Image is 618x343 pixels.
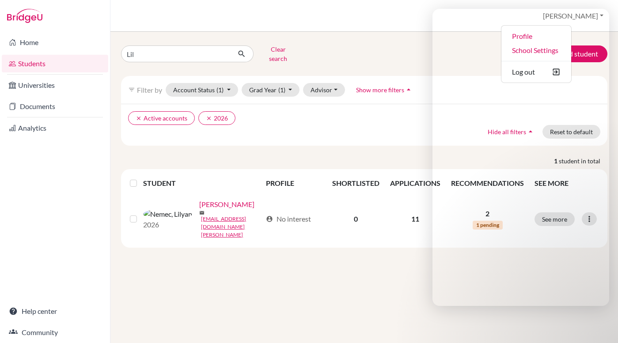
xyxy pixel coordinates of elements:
th: STUDENT [143,173,260,194]
button: Account Status(1) [166,83,238,97]
button: Grad Year(1) [242,83,300,97]
button: Show more filtersarrow_drop_up [349,83,421,97]
th: SHORTLISTED [327,173,385,194]
td: 11 [385,194,446,244]
input: Find student by name... [121,45,231,62]
i: clear [136,115,142,121]
button: clearActive accounts [128,111,195,125]
span: mail [199,210,205,215]
button: Advisor [303,83,345,97]
i: arrow_drop_up [404,85,413,94]
button: Clear search [254,42,303,65]
a: Home [2,34,108,51]
img: Bridge-U [7,9,42,23]
span: Filter by [137,86,162,94]
a: [EMAIL_ADDRESS][DOMAIN_NAME][PERSON_NAME] [201,215,262,239]
th: APPLICATIONS [385,173,446,194]
a: Community [2,324,108,341]
iframe: Intercom live chat [432,9,609,306]
th: PROFILE [261,173,327,194]
div: No interest [266,214,311,224]
a: [PERSON_NAME] [199,199,254,210]
td: 0 [327,194,385,244]
a: Universities [2,76,108,94]
p: 2026 [143,219,192,230]
button: clear2026 [198,111,235,125]
i: clear [206,115,212,121]
iframe: Intercom live chat [588,313,609,334]
span: account_circle [266,215,273,222]
span: (1) [278,86,285,94]
button: [PERSON_NAME] [539,8,607,24]
a: Analytics [2,119,108,137]
img: Nemec, Lilyan [143,209,192,219]
i: filter_list [128,86,135,93]
span: (1) [216,86,224,94]
a: Students [2,55,108,72]
a: Documents [2,98,108,115]
span: Show more filters [356,86,404,94]
a: Help center [2,302,108,320]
